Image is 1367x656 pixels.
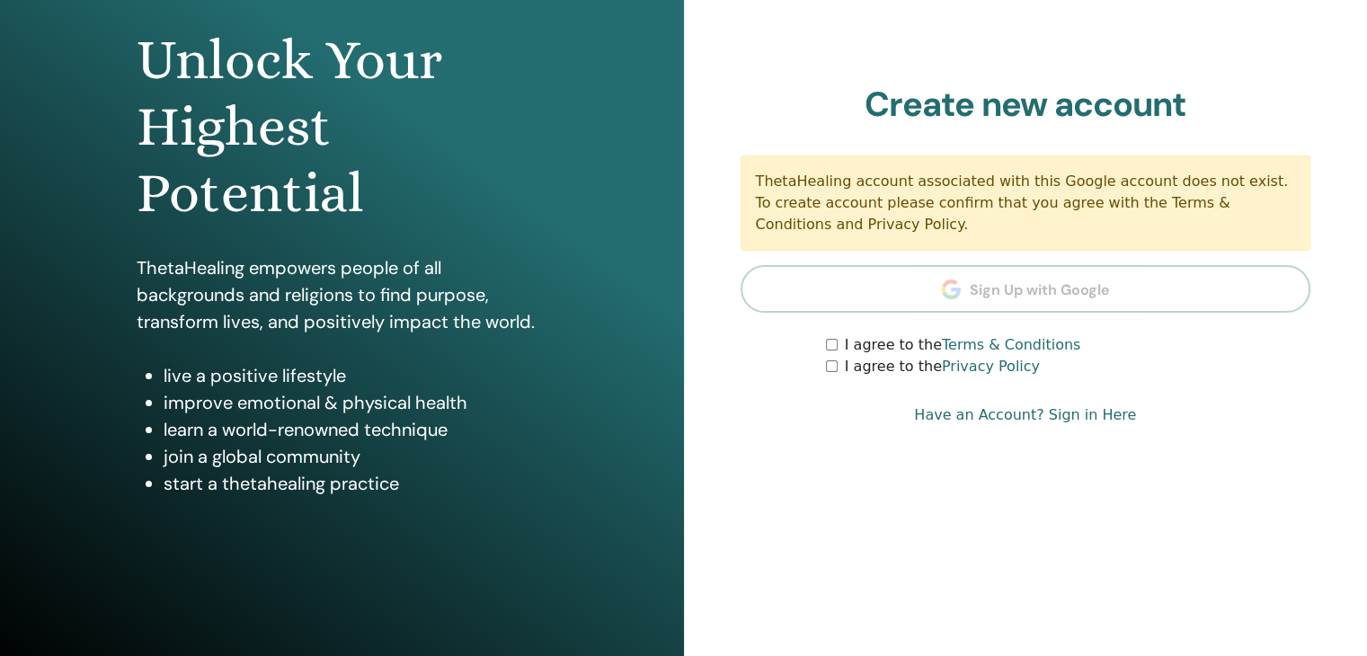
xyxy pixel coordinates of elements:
[845,334,1081,356] label: I agree to the
[164,362,547,389] li: live a positive lifestyle
[137,254,547,335] p: ThetaHealing empowers people of all backgrounds and religions to find purpose, transform lives, a...
[942,358,1040,375] a: Privacy Policy
[914,404,1136,426] a: Have an Account? Sign in Here
[741,84,1311,126] h2: Create new account
[741,155,1311,251] div: ThetaHealing account associated with this Google account does not exist. To create account please...
[164,470,547,497] li: start a thetahealing practice
[942,336,1080,353] a: Terms & Conditions
[164,416,547,443] li: learn a world-renowned technique
[164,443,547,470] li: join a global community
[845,356,1040,377] label: I agree to the
[137,27,547,227] h1: Unlock Your Highest Potential
[164,389,547,416] li: improve emotional & physical health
